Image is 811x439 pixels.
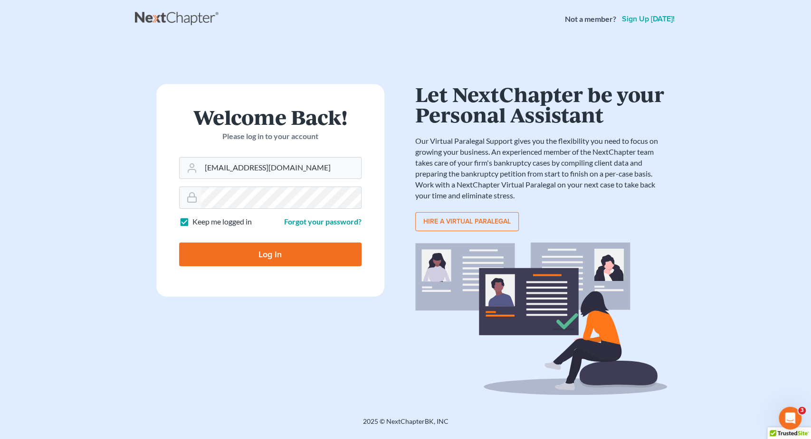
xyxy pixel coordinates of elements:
a: Forgot your password? [284,217,362,226]
h1: Let NextChapter be your Personal Assistant [415,84,667,124]
div: 2025 © NextChapterBK, INC [135,417,677,434]
label: Keep me logged in [192,216,252,227]
strong: Not a member? [565,14,616,25]
p: Our Virtual Paralegal Support gives you the flexibility you need to focus on growing your busines... [415,136,667,201]
a: Sign up [DATE]! [620,15,677,23]
span: 3 [798,407,806,414]
p: Please log in to your account [179,131,362,142]
iframe: Intercom live chat [779,407,801,430]
img: virtual_paralegal_bg-b12c8cf30858a2b2c02ea913d52db5c468ecc422855d04272ea22d19010d70dc.svg [415,243,667,395]
a: Hire a virtual paralegal [415,212,519,231]
input: Email Address [201,158,361,178]
input: Log In [179,243,362,266]
h1: Welcome Back! [179,107,362,127]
